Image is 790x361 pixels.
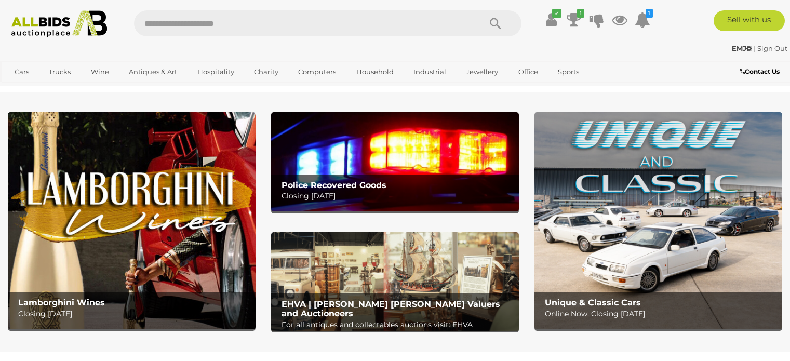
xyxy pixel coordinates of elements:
[8,63,36,81] a: Cars
[714,10,785,31] a: Sell with us
[757,44,787,52] a: Sign Out
[271,112,519,211] a: Police Recovered Goods Police Recovered Goods Closing [DATE]
[740,66,782,77] a: Contact Us
[42,63,77,81] a: Trucks
[407,63,453,81] a: Industrial
[247,63,285,81] a: Charity
[545,307,777,320] p: Online Now, Closing [DATE]
[18,298,105,307] b: Lamborghini Wines
[18,307,250,320] p: Closing [DATE]
[635,10,650,29] a: 1
[566,10,582,29] a: 1
[646,9,653,18] i: 1
[577,9,584,18] i: 1
[271,232,519,331] img: EHVA | Evans Hastings Valuers and Auctioneers
[551,63,586,81] a: Sports
[282,190,514,203] p: Closing [DATE]
[271,112,519,211] img: Police Recovered Goods
[291,63,343,81] a: Computers
[534,112,782,329] img: Unique & Classic Cars
[470,10,521,36] button: Search
[271,232,519,331] a: EHVA | Evans Hastings Valuers and Auctioneers EHVA | [PERSON_NAME] [PERSON_NAME] Valuers and Auct...
[282,318,514,331] p: For all antiques and collectables auctions visit: EHVA
[84,63,116,81] a: Wine
[534,112,782,329] a: Unique & Classic Cars Unique & Classic Cars Online Now, Closing [DATE]
[282,180,386,190] b: Police Recovered Goods
[754,44,756,52] span: |
[545,298,641,307] b: Unique & Classic Cars
[543,10,559,29] a: ✔
[740,68,780,75] b: Contact Us
[732,44,752,52] strong: EMJ
[8,81,95,98] a: [GEOGRAPHIC_DATA]
[8,112,256,329] img: Lamborghini Wines
[122,63,184,81] a: Antiques & Art
[732,44,754,52] a: EMJ
[282,299,500,318] b: EHVA | [PERSON_NAME] [PERSON_NAME] Valuers and Auctioneers
[6,10,113,37] img: Allbids.com.au
[191,63,241,81] a: Hospitality
[459,63,505,81] a: Jewellery
[8,112,256,329] a: Lamborghini Wines Lamborghini Wines Closing [DATE]
[350,63,400,81] a: Household
[552,9,561,18] i: ✔
[512,63,545,81] a: Office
